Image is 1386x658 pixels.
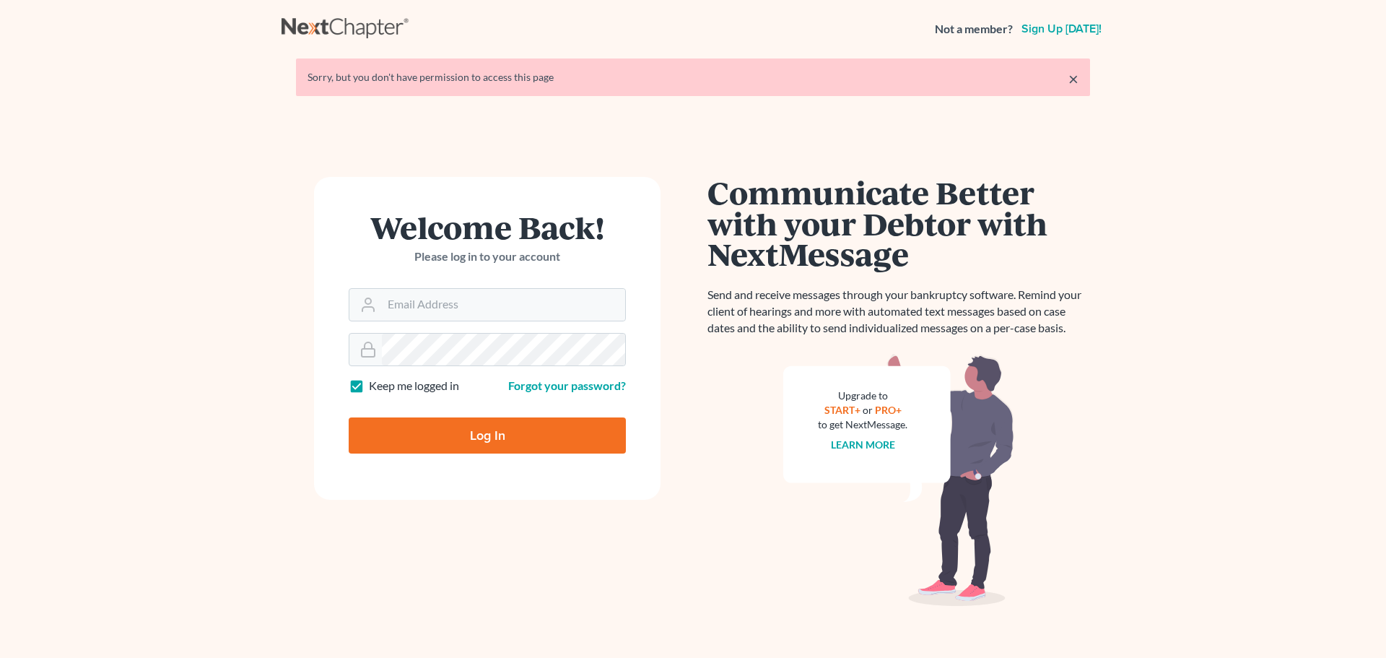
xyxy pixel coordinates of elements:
input: Email Address [382,289,625,321]
a: × [1068,70,1078,87]
a: PRO+ [875,404,902,416]
input: Log In [349,417,626,454]
a: Forgot your password? [508,378,626,392]
p: Send and receive messages through your bankruptcy software. Remind your client of hearings and mo... [707,287,1090,337]
img: nextmessage_bg-59042aed3d76b12b5cd301f8e5b87938c9018125f34e5fa2b7a6b67550977c72.svg [783,354,1014,607]
a: START+ [824,404,860,416]
div: Upgrade to [818,389,907,403]
strong: Not a member? [935,21,1013,38]
a: Sign up [DATE]! [1019,23,1104,35]
div: to get NextMessage. [818,417,907,432]
h1: Welcome Back! [349,212,626,243]
p: Please log in to your account [349,248,626,265]
a: Learn more [831,438,895,451]
div: Sorry, but you don't have permission to access this page [308,70,1078,85]
h1: Communicate Better with your Debtor with NextMessage [707,177,1090,269]
span: or [863,404,873,416]
label: Keep me logged in [369,378,459,394]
